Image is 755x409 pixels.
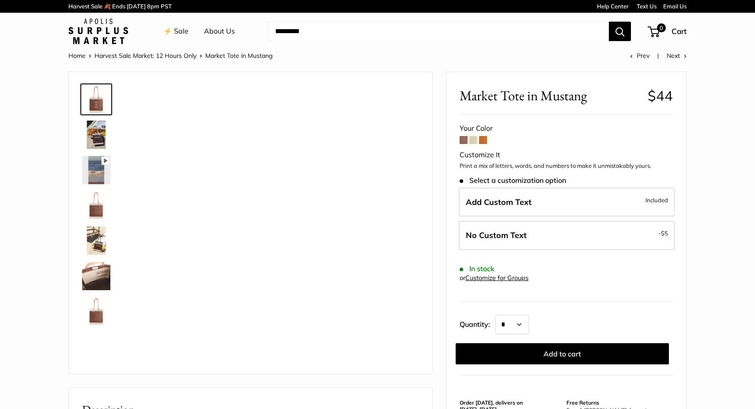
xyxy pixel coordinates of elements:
span: Included [646,195,668,205]
span: In stock [460,265,495,273]
button: Search [609,22,631,41]
p: Print a mix of letters, words, and numbers to make it unmistakably yours. [460,162,673,170]
button: Add to cart [456,343,669,364]
label: Add Custom Text [459,188,675,217]
span: Cart [672,27,687,36]
a: Market Tote in Mustang [80,295,112,327]
a: Home [68,52,86,60]
a: Market Tote in Mustang [80,83,112,115]
input: Search... [268,22,609,41]
a: Help Center [597,3,629,10]
span: 0 [657,23,666,32]
a: ⚡️ Sale [163,25,189,38]
img: Market Tote in Mustang [82,297,110,326]
a: Prev [630,52,649,60]
span: Select a customization option [460,176,566,185]
div: Your Color [460,122,673,135]
a: Market Tote in Mustang [80,189,112,221]
a: Market Tote in Mustang [80,225,112,257]
img: Market Tote in Mustang [82,156,110,184]
label: Quantity: [460,312,495,334]
a: Market Tote in Mustang [80,260,112,292]
nav: Breadcrumb [68,50,272,61]
a: Text Us [637,3,657,10]
a: Email Us [663,3,687,10]
a: Customize for Groups [465,274,528,282]
span: Market Tote in Mustang [460,87,641,104]
span: No Custom Text [466,230,527,240]
span: - [658,228,668,239]
div: or [460,272,528,284]
a: Market Tote in Mustang [80,119,112,151]
img: Market Tote in Mustang [82,262,110,290]
img: Market Tote in Mustang [82,191,110,220]
strong: Free Returns [566,399,599,406]
a: Market Tote in Mustang [80,154,112,186]
span: Add Custom Text [466,197,532,207]
a: Harvest Sale Market: 12 Hours Only [94,52,196,60]
img: Apolis: Surplus Market [68,19,128,44]
img: Market Tote in Mustang [82,227,110,255]
div: Customize It [460,148,673,162]
label: Leave Blank [459,221,675,250]
span: Market Tote in Mustang [205,52,272,60]
span: $5 [661,230,668,237]
img: Market Tote in Mustang [82,85,110,114]
img: Market Tote in Mustang [82,121,110,149]
a: Next [667,52,687,60]
a: 0 Cart [649,24,687,38]
a: About Us [204,25,235,38]
span: $44 [648,87,673,104]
